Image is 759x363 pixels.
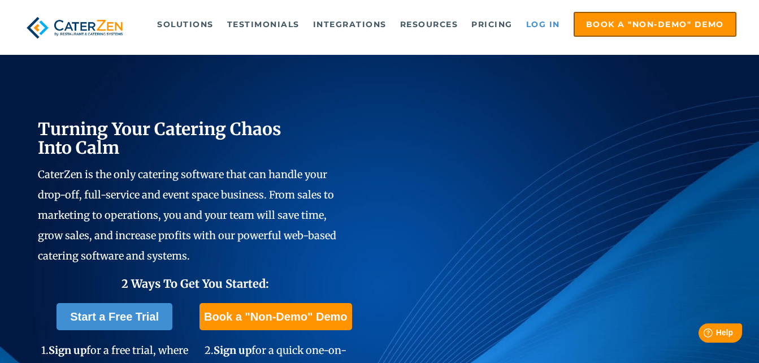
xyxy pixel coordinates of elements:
[145,12,736,37] div: Navigation Menu
[214,344,251,357] span: Sign up
[49,344,86,357] span: Sign up
[122,276,269,291] span: 2 Ways To Get You Started:
[394,13,464,36] a: Resources
[521,13,566,36] a: Log in
[199,303,352,330] a: Book a "Non-Demo" Demo
[57,303,172,330] a: Start a Free Trial
[38,168,336,262] span: CaterZen is the only catering software that can handle your drop-off, full-service and event spac...
[151,13,219,36] a: Solutions
[466,13,518,36] a: Pricing
[574,12,736,37] a: Book a "Non-Demo" Demo
[307,13,392,36] a: Integrations
[658,319,747,351] iframe: Help widget launcher
[23,12,126,44] img: caterzen
[38,118,281,158] span: Turning Your Catering Chaos Into Calm
[222,13,305,36] a: Testimonials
